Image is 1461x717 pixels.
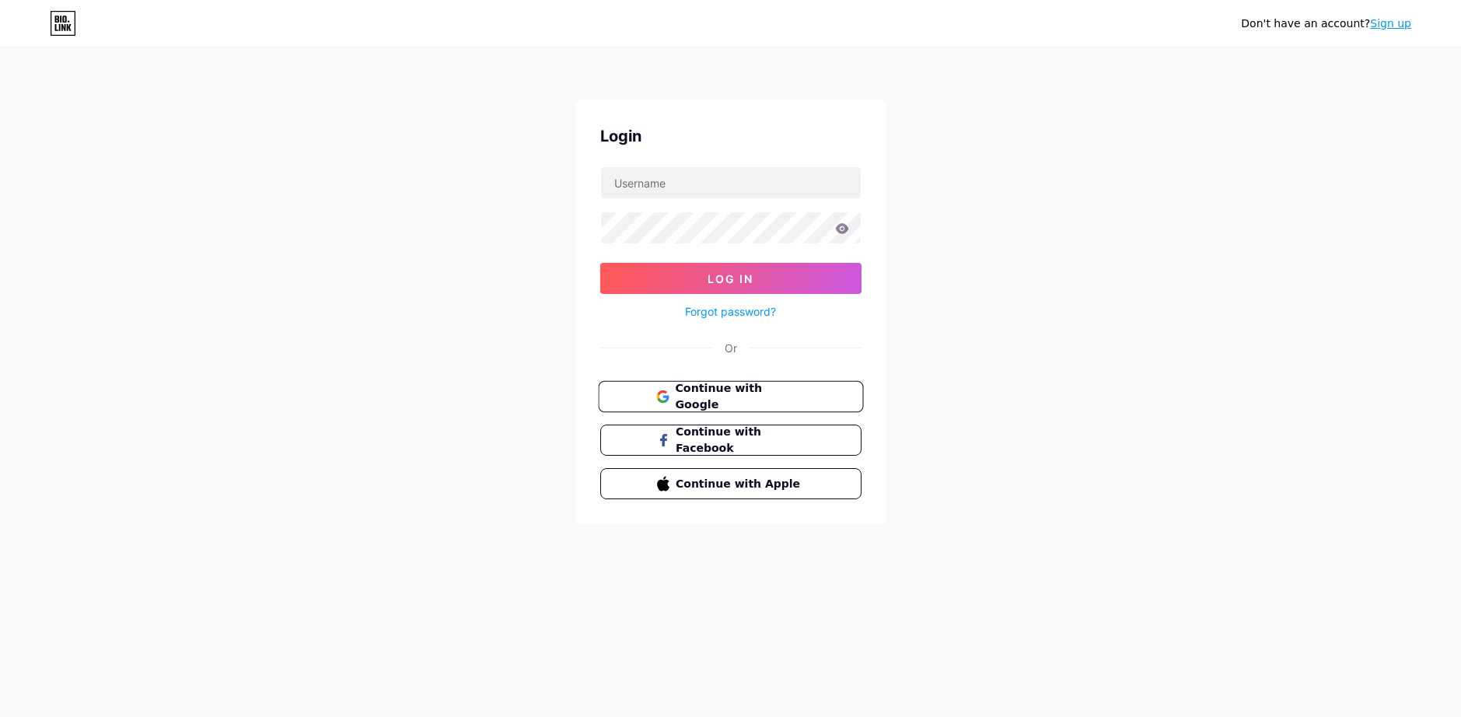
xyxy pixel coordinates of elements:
span: Continue with Apple [676,476,804,492]
div: Don't have an account? [1241,16,1411,32]
button: Continue with Google [598,381,863,413]
span: Log In [708,272,753,285]
a: Continue with Google [600,381,862,412]
button: Continue with Apple [600,468,862,499]
span: Continue with Google [675,380,805,414]
a: Forgot password? [685,303,776,320]
span: Continue with Facebook [676,424,804,456]
button: Log In [600,263,862,294]
a: Sign up [1370,17,1411,30]
button: Continue with Facebook [600,425,862,456]
input: Username [601,167,861,198]
div: Or [725,340,737,356]
div: Login [600,124,862,148]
